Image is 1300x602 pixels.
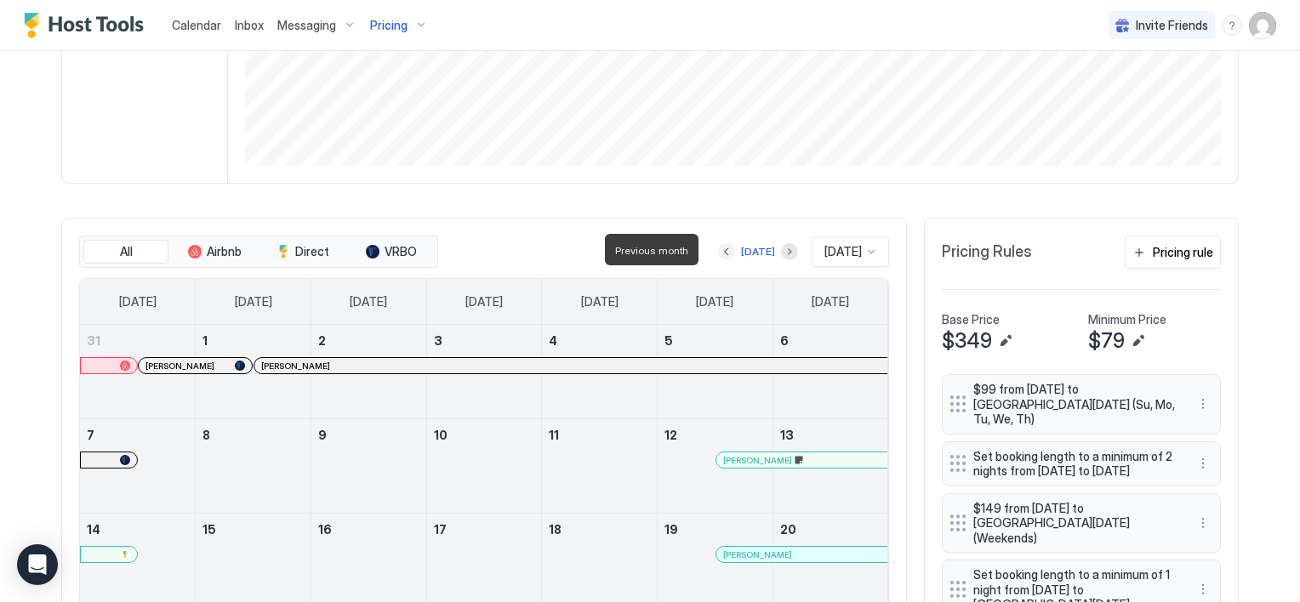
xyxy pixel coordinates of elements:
[80,419,195,451] a: September 7, 2025
[196,325,311,356] a: September 1, 2025
[311,514,426,545] a: September 16, 2025
[1249,12,1276,39] div: User profile
[995,331,1016,351] button: Edit
[235,294,272,310] span: [DATE]
[83,240,168,264] button: All
[277,18,336,33] span: Messaging
[664,428,677,442] span: 12
[120,244,133,259] span: All
[87,522,100,537] span: 14
[172,240,257,264] button: Airbnb
[80,325,195,356] a: August 31, 2025
[824,244,862,259] span: [DATE]
[780,333,789,348] span: 6
[218,279,289,325] a: Monday
[542,325,657,356] a: September 4, 2025
[87,333,100,348] span: 31
[311,419,426,451] a: September 9, 2025
[658,419,773,514] td: September 12, 2025
[80,325,196,419] td: August 31, 2025
[942,493,1221,554] div: $149 from [DATE] to [GEOGRAPHIC_DATA][DATE] (Weekends) menu
[318,522,332,537] span: 16
[1125,236,1221,269] button: Pricing rule
[350,294,387,310] span: [DATE]
[426,419,542,514] td: September 10, 2025
[549,333,557,348] span: 4
[202,522,216,537] span: 15
[202,428,210,442] span: 8
[1128,331,1149,351] button: Edit
[1136,18,1208,33] span: Invite Friends
[196,419,311,514] td: September 8, 2025
[658,325,773,419] td: September 5, 2025
[773,419,888,451] a: September 13, 2025
[260,240,345,264] button: Direct
[1088,328,1125,354] span: $79
[333,279,404,325] a: Tuesday
[318,428,327,442] span: 9
[1088,312,1166,327] span: Minimum Price
[812,294,849,310] span: [DATE]
[145,361,214,372] span: [PERSON_NAME]
[349,240,434,264] button: VRBO
[80,419,196,514] td: September 7, 2025
[549,428,559,442] span: 11
[119,294,157,310] span: [DATE]
[780,522,796,537] span: 20
[427,514,542,545] a: September 17, 2025
[434,522,447,537] span: 17
[1153,243,1213,261] div: Pricing rule
[564,279,636,325] a: Thursday
[24,13,151,38] a: Host Tools Logo
[773,419,888,514] td: September 13, 2025
[738,241,778,262] button: [DATE]
[664,333,673,348] span: 5
[79,236,438,268] div: tab-group
[261,361,330,372] span: [PERSON_NAME]
[942,374,1221,434] div: $99 from [DATE] to [GEOGRAPHIC_DATA][DATE] (Su, Mo, Tu, We, Th) menu
[581,294,619,310] span: [DATE]
[723,549,792,560] span: [PERSON_NAME]
[615,244,688,257] span: Previous month
[773,325,888,356] a: September 6, 2025
[542,419,657,451] a: September 11, 2025
[80,514,195,545] a: September 14, 2025
[1193,579,1213,599] div: menu
[261,361,881,372] div: [PERSON_NAME]
[542,325,658,419] td: September 4, 2025
[196,514,311,545] a: September 15, 2025
[773,514,888,545] a: September 20, 2025
[658,419,773,451] a: September 12, 2025
[318,333,326,348] span: 2
[942,328,992,354] span: $349
[295,244,329,259] span: Direct
[145,361,245,372] div: [PERSON_NAME]
[973,449,1176,479] span: Set booking length to a minimum of 2 nights from [DATE] to [DATE]
[172,16,221,34] a: Calendar
[465,294,503,310] span: [DATE]
[196,325,311,419] td: September 1, 2025
[795,279,866,325] a: Saturday
[235,18,264,32] span: Inbox
[427,419,542,451] a: September 10, 2025
[723,549,881,560] div: [PERSON_NAME]
[741,244,775,259] div: [DATE]
[679,279,750,325] a: Friday
[942,242,1032,262] span: Pricing Rules
[434,333,442,348] span: 3
[385,244,417,259] span: VRBO
[973,382,1176,427] span: $99 from [DATE] to [GEOGRAPHIC_DATA][DATE] (Su, Mo, Tu, We, Th)
[1222,15,1242,36] div: menu
[1193,513,1213,533] div: menu
[549,522,562,537] span: 18
[1193,579,1213,599] button: More options
[102,279,174,325] a: Sunday
[427,325,542,356] a: September 3, 2025
[426,325,542,419] td: September 3, 2025
[542,514,657,545] a: September 18, 2025
[723,455,881,466] div: [PERSON_NAME]
[973,501,1176,546] span: $149 from [DATE] to [GEOGRAPHIC_DATA][DATE] (Weekends)
[448,279,520,325] a: Wednesday
[196,419,311,451] a: September 8, 2025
